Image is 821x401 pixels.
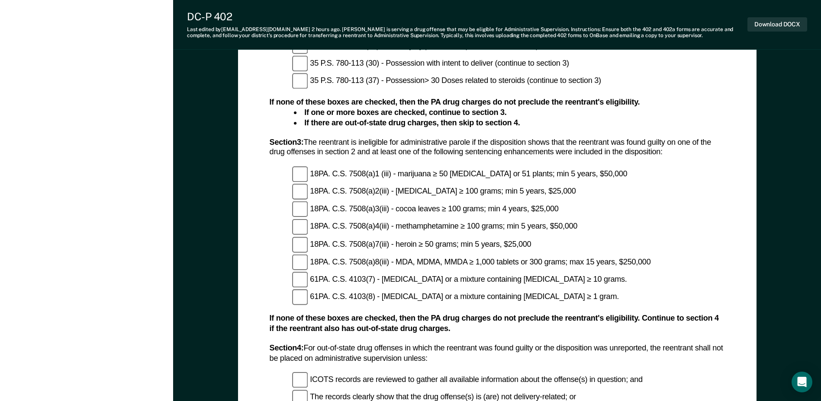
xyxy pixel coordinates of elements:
div: If none of these boxes are checked, then the PA drug charges do not preclude the reentrant's elig... [269,97,725,128]
li: If one or more boxes are checked, continue to section 3. [304,108,725,118]
div: ICOTS records are reviewed to gather all available information about the offense(s) in question; and [292,372,725,388]
div: 35 P.S. 780-113 (14) - Delivery by practitioner (continue to section 3) [292,38,725,54]
div: 61PA. C.S. 4103(7) - [MEDICAL_DATA] or a mixture containing [MEDICAL_DATA] ≥ 10 grams. [292,271,725,287]
div: 18PA. C.S. 7508(a)7(iii) - heroin ≥ 50 grams; min 5 years, $25,000 [292,236,725,252]
div: Last edited by [EMAIL_ADDRESS][DOMAIN_NAME] . [PERSON_NAME] is serving a drug offense that may be... [187,26,747,39]
div: For out-of-state drug offenses in which the reentrant was found guilty or the disposition was unr... [269,343,725,363]
li: If there are out-of-state drug charges, then skip to section 4. [304,118,725,128]
div: If none of these boxes are checked, then the PA drug charges do not preclude the reentrant's elig... [269,314,725,334]
div: 35 P.S. 780-113 (30) - Possession with intent to deliver (continue to section 3) [292,55,725,71]
span: 2 hours ago [312,26,340,32]
div: Open Intercom Messenger [792,372,812,392]
div: 61PA. C.S. 4103(8) - [MEDICAL_DATA] or a mixture containing [MEDICAL_DATA] ≥ 1 gram. [292,289,725,305]
div: 18PA. C.S. 7508(a)3(iii) - cocoa leaves ≥ 100 grams; min 4 years, $25,000 [292,201,725,217]
div: 18PA. C.S. 7508(a)2(iii) - [MEDICAL_DATA] ≥ 100 grams; min 5 years, $25,000 [292,184,725,200]
b: Section 3 : [269,137,303,146]
button: Download DOCX [747,17,807,32]
div: 35 P.S. 780-113 (37) - Possession> 30 Doses related to steroids (continue to section 3) [292,73,725,89]
b: Section 4 : [269,343,303,352]
div: 18PA. C.S. 7508(a)1 (iii) - marijuana ≥ 50 [MEDICAL_DATA] or 51 plants; min 5 years, $50,000 [292,166,725,182]
div: The reentrant is ineligible for administrative parole if the disposition shows that the reentrant... [269,137,725,157]
div: 18PA. C.S. 7508(a)4(iii) - methamphetamine ≥ 100 grams; min 5 years, $50,000 [292,219,725,235]
div: DC-P 402 [187,10,747,23]
div: 18PA. C.S. 7508(a)8(iii) - MDA, MDMA, MMDA ≥ 1,000 tablets or 300 grams; max 15 years, $250,000 [292,254,725,270]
